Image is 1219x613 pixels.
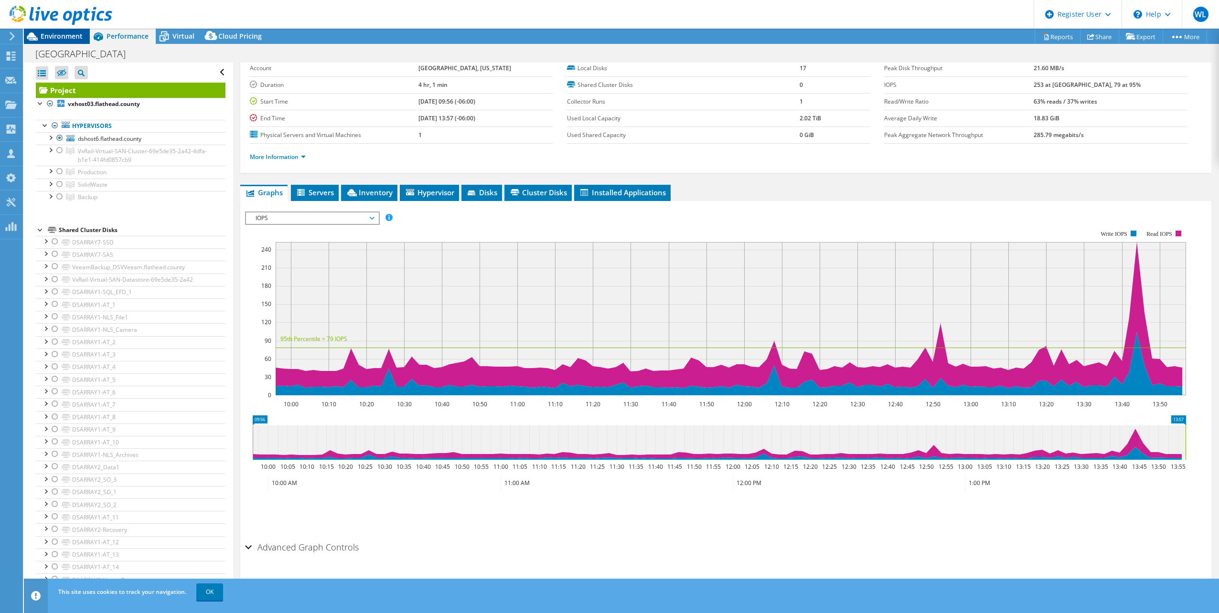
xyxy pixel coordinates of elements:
text: 180 [261,282,271,290]
text: 10:10 [321,400,336,408]
span: Servers [296,188,334,197]
a: Reports [1035,29,1080,44]
text: 12:10 [774,400,789,408]
label: Used Shared Capacity [567,130,799,140]
a: DSARRAY2-VeeamTemp [36,573,225,586]
label: Physical Servers and Virtual Machines [250,130,418,140]
label: Collector Runs [567,97,799,106]
text: 11:50 [699,400,714,408]
label: Duration [250,80,418,90]
a: DSARRAY1-AT_9 [36,423,225,436]
text: 95th Percentile = 79 IOPS [280,335,347,343]
text: 12:15 [783,463,798,471]
text: 12:00 [725,463,740,471]
a: DSARRAY2_SO_2 [36,498,225,511]
text: 150 [261,300,271,308]
text: 11:30 [609,463,624,471]
text: 13:00 [957,463,972,471]
text: 13:20 [1038,400,1053,408]
h2: Advanced Graph Controls [245,538,359,557]
a: DSARRAY7-SSD [36,236,225,248]
span: Virtual [172,32,194,41]
text: 11:10 [532,463,546,471]
b: 17 [800,64,806,72]
text: 10:45 [435,463,449,471]
text: 12:55 [938,463,953,471]
text: Read IOPS [1146,231,1172,237]
label: Account [250,63,418,73]
a: DSARRAY2_Data1 [36,461,225,473]
a: DSARRAY1-SQL_EFD_1 [36,286,225,298]
label: Start Time [250,97,418,106]
label: Read/Write Ratio [884,97,1033,106]
a: DSARRAY1-AT_12 [36,536,225,549]
span: Environment [41,32,83,41]
text: 11:40 [648,463,663,471]
label: Peak Aggregate Network Throughput [884,130,1033,140]
b: vxhost03.flathead.county [68,100,140,108]
b: [DATE] 13:57 (-06:00) [418,114,475,122]
text: 10:30 [377,463,392,471]
b: 18.83 GiB [1034,114,1059,122]
span: dshost6.flathead.county [78,135,141,143]
text: 10:30 [396,400,411,408]
text: 13:30 [1073,463,1088,471]
text: 10:20 [359,400,374,408]
a: DSARRAY2_SO_1 [36,486,225,498]
text: 13:00 [963,400,978,408]
a: DSARRAY1-AT_7 [36,398,225,411]
text: 13:10 [1001,400,1016,408]
span: Performance [107,32,149,41]
text: 13:30 [1076,400,1091,408]
text: 10:40 [416,463,430,471]
a: DSARRAY1-AT_11 [36,511,225,523]
text: 10:20 [338,463,353,471]
a: DSARRAY1-NLS_Archives [36,448,225,461]
a: DSARRAY1-AT_10 [36,436,225,448]
a: Export [1119,29,1163,44]
text: 11:30 [623,400,638,408]
span: VxRail-Virtual-SAN-Cluster-69e5de35-2a42-4dfa-b1e1-414fd0857cb9 [78,147,207,164]
text: 13:20 [1035,463,1049,471]
span: IOPS [251,212,374,224]
b: 4 hr, 1 min [418,81,448,89]
label: IOPS [884,80,1033,90]
text: 10:00 [283,400,298,408]
span: Backup [78,193,97,201]
text: 11:05 [512,463,527,471]
text: 11:20 [585,400,600,408]
b: 63% reads / 37% writes [1034,97,1097,106]
span: Production [78,168,107,176]
label: Shared Cluster Disks [567,80,799,90]
text: 12:05 [744,463,759,471]
b: 253 at [GEOGRAPHIC_DATA], 79 at 95% [1034,81,1141,89]
a: DSARRAY1-AT_5 [36,373,225,386]
span: Cluster Disks [509,188,567,197]
text: 0 [268,391,271,399]
text: 12:40 [888,400,902,408]
text: 13:50 [1152,400,1167,408]
text: 30 [265,373,271,381]
text: 12:00 [737,400,751,408]
span: Inventory [346,188,393,197]
a: Production [36,166,225,178]
span: Disks [466,188,497,197]
text: 13:35 [1093,463,1108,471]
text: 10:40 [434,400,449,408]
text: 13:40 [1114,400,1129,408]
text: 13:40 [1112,463,1127,471]
text: 11:20 [570,463,585,471]
span: SolidWaste [78,180,107,189]
span: Graphs [245,188,283,197]
text: 13:10 [996,463,1011,471]
a: DSARRAY2-Recovery [36,523,225,536]
text: 11:15 [551,463,566,471]
a: OK [196,583,223,601]
div: Shared Cluster Disks [59,224,225,236]
text: 240 [261,245,271,254]
text: 11:45 [667,463,682,471]
text: 10:25 [357,463,372,471]
a: Share [1080,29,1119,44]
text: 13:25 [1054,463,1069,471]
text: 10:35 [396,463,411,471]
